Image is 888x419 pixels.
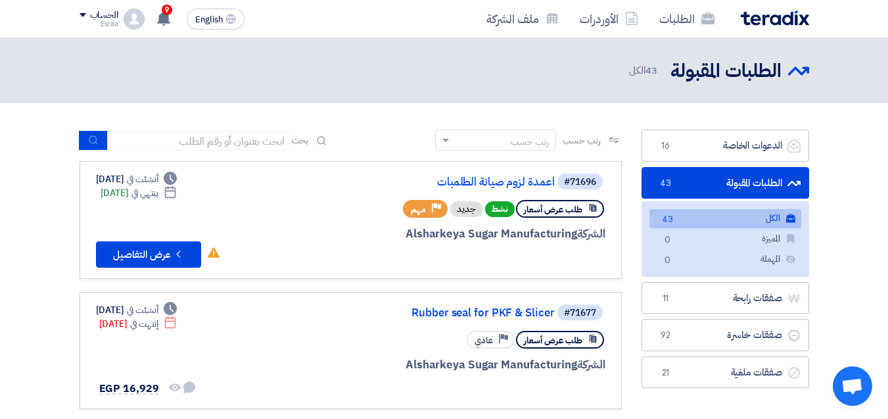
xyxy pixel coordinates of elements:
span: 43 [660,213,676,227]
span: EGP 16,929 [99,381,159,397]
a: ملف الشركة [476,3,569,34]
span: English [195,15,223,24]
button: English [187,9,245,30]
div: [DATE] [96,172,177,186]
span: ينتهي في [131,186,158,200]
span: الكل [629,63,659,78]
button: عرض التفاصيل [96,241,201,268]
div: #71696 [564,178,596,187]
span: طلب عرض أسعار [524,334,582,347]
span: رتب حسب [563,134,600,147]
a: صفقات خاسرة92 [642,319,809,351]
a: المميزة [649,230,801,249]
img: Teradix logo [741,11,809,26]
div: [DATE] [101,186,177,200]
h2: الطلبات المقبولة [670,59,782,84]
div: #71677 [564,308,596,318]
a: صفقات رابحة11 [642,282,809,314]
span: إنتهت في [130,317,158,331]
span: 0 [660,234,676,247]
div: جديد [450,201,482,217]
span: أنشئت في [127,303,158,317]
a: صفقات ملغية21 [642,357,809,389]
div: [DATE] [99,317,177,331]
img: profile_test.png [124,9,145,30]
span: عادي [475,334,493,347]
div: Alsharkeya Sugar Manufacturing [289,357,605,374]
div: Alsharkeya Sugar Manufacturing [289,226,605,243]
a: المهملة [649,250,801,269]
a: Rubber seal for PKF & Slicer [292,307,555,319]
a: الكل [649,209,801,228]
a: اعمدة لزوم صيانة الطلمبات [292,176,555,188]
span: نشط [485,201,515,217]
span: 43 [645,63,657,78]
span: بحث [292,134,309,147]
span: 0 [660,254,676,268]
input: ابحث بعنوان أو رقم الطلب [108,131,292,151]
span: 11 [658,292,674,305]
span: 16 [658,139,674,153]
div: [DATE] [96,303,177,317]
div: Open chat [833,366,872,406]
span: أنشئت في [127,172,158,186]
a: الدعوات الخاصة16 [642,130,809,162]
span: طلب عرض أسعار [524,203,582,216]
div: Esraa [80,20,118,28]
span: مهم [411,203,426,216]
span: 21 [658,366,674,380]
span: 9 [162,5,172,15]
div: رتب حسب [511,135,549,149]
span: 43 [658,177,674,190]
div: الحساب [90,10,118,21]
a: الطلبات المقبولة43 [642,167,809,199]
a: الطلبات [649,3,725,34]
span: 92 [658,329,674,342]
span: الشركة [577,226,605,242]
a: الأوردرات [569,3,649,34]
span: الشركة [577,357,605,373]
